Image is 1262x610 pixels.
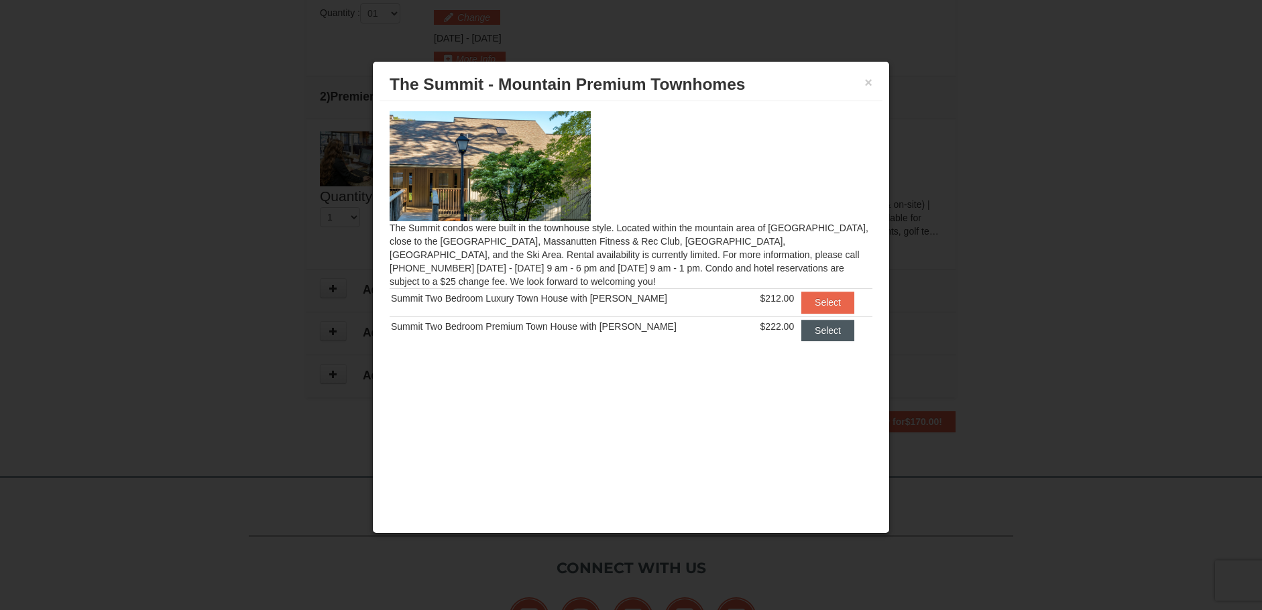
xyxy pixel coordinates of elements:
span: $222.00 [760,321,795,332]
span: $212.00 [760,293,795,304]
img: 19219034-1-0eee7e00.jpg [390,111,591,221]
span: The Summit - Mountain Premium Townhomes [390,75,745,93]
button: × [864,76,872,89]
div: The Summit condos were built in the townhouse style. Located within the mountain area of [GEOGRAP... [380,101,882,367]
div: Summit Two Bedroom Luxury Town House with [PERSON_NAME] [391,292,748,305]
div: Summit Two Bedroom Premium Town House with [PERSON_NAME] [391,320,748,333]
button: Select [801,292,854,313]
button: Select [801,320,854,341]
